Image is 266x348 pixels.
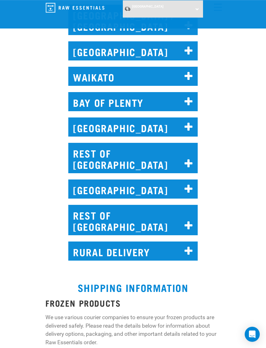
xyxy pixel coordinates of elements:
[245,327,260,342] div: Open Intercom Messenger
[132,5,164,8] span: [GEOGRAPHIC_DATA]
[68,143,198,173] h2: REST OF [GEOGRAPHIC_DATA]
[124,6,131,11] img: van-moving.png
[68,67,198,86] h2: WAIKATO
[45,313,220,346] p: We use various courier companies to ensure your frozen products are delivered safely. Please read...
[68,117,198,137] h2: [GEOGRAPHIC_DATA]
[68,179,198,199] h2: [GEOGRAPHIC_DATA]
[68,242,198,261] h2: RURAL DELIVERY
[68,41,198,60] h2: [GEOGRAPHIC_DATA]
[68,205,198,235] h2: REST OF [GEOGRAPHIC_DATA]
[46,3,104,13] img: Raw Essentials Logo
[68,92,198,111] h2: BAY OF PLENTY
[45,300,121,305] strong: FROZEN PRODUCTS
